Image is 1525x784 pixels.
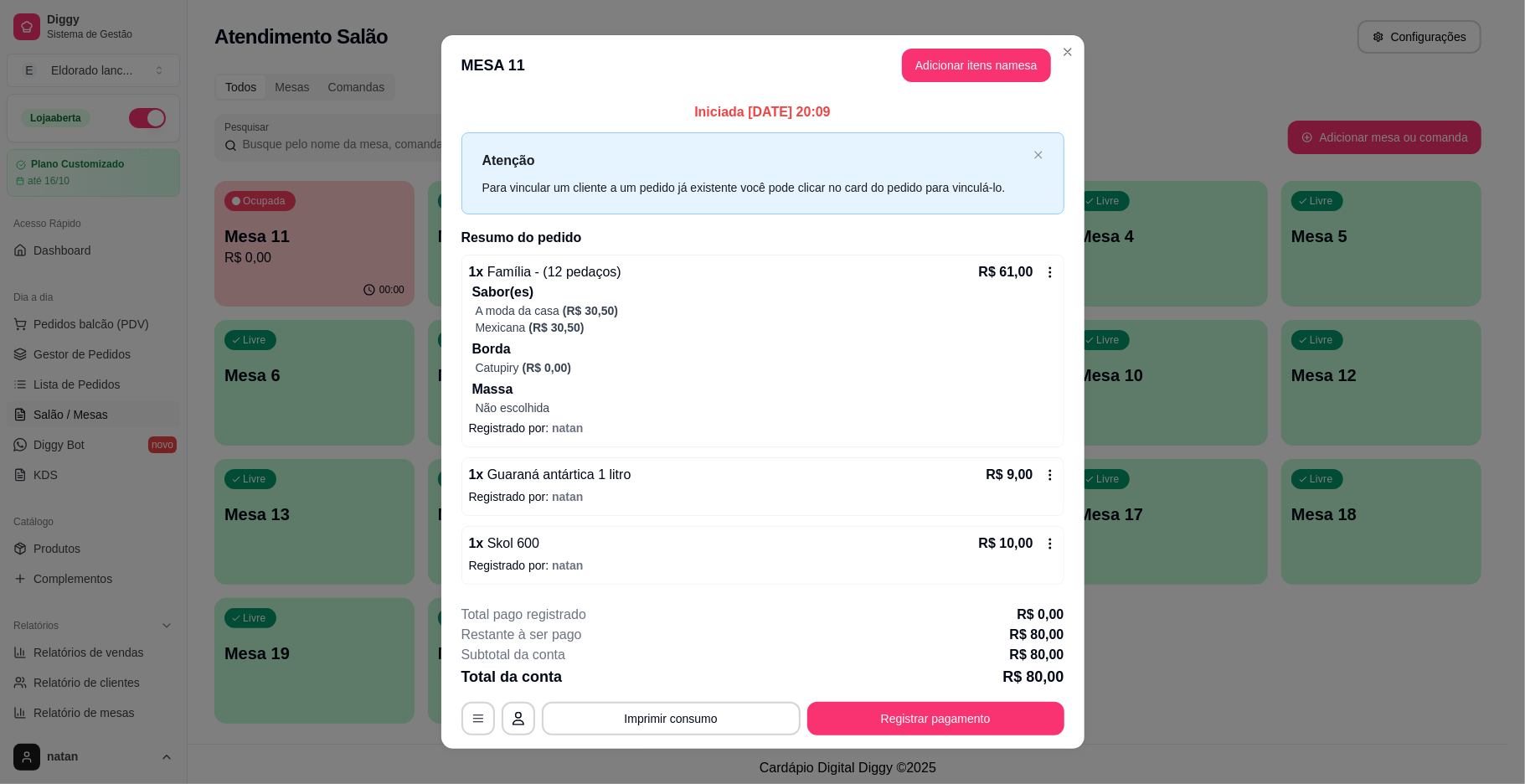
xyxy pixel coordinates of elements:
[472,282,1057,302] p: Sabor(es)
[476,319,526,336] p: Mexicana
[1010,645,1064,665] p: R$ 80,00
[461,605,586,625] p: Total pago registrado
[523,359,571,376] p: (R$ 0,00)
[528,319,584,336] p: (R$ 30,50)
[469,557,1057,574] p: Registrado por:
[461,645,566,665] p: Subtotal da conta
[552,559,583,572] span: natan
[461,665,563,689] p: Total da conta
[1017,605,1064,625] p: R$ 0,00
[472,379,1057,400] p: Massa
[1033,150,1043,160] span: close
[552,490,583,503] span: natan
[469,262,621,282] p: 1 x
[542,702,801,735] button: Imprimir consumo
[979,534,1033,554] p: R$ 10,00
[476,359,519,376] p: Catupiry
[476,302,559,319] p: A moda da casa
[483,467,631,482] span: Guaraná antártica 1 litro
[482,150,1027,171] p: Atenção
[472,339,1057,359] p: Borda
[482,178,1027,197] div: Para vincular um cliente a um pedido já existente você pode clicar no card do pedido para vinculá...
[979,262,1033,282] p: R$ 61,00
[902,49,1051,82] button: Adicionar itens namesa
[807,702,1064,735] button: Registrar pagamento
[563,302,618,319] p: (R$ 30,50)
[476,400,1057,416] p: Não escolhida
[1002,665,1064,689] p: R$ 80,00
[461,102,1064,122] p: Iniciada [DATE] 20:09
[986,465,1033,485] p: R$ 9,00
[1033,150,1043,161] button: close
[469,534,540,554] p: 1 x
[552,421,583,435] span: natan
[469,420,1057,436] p: Registrado por:
[1054,39,1081,65] button: Close
[483,265,621,279] span: Família - (12 pedaços)
[469,465,631,485] p: 1 x
[483,536,539,550] span: Skol 600
[461,228,1064,248] h2: Resumo do pedido
[441,35,1085,95] header: MESA 11
[469,488,1057,505] p: Registrado por:
[1010,625,1064,645] p: R$ 80,00
[461,625,582,645] p: Restante à ser pago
